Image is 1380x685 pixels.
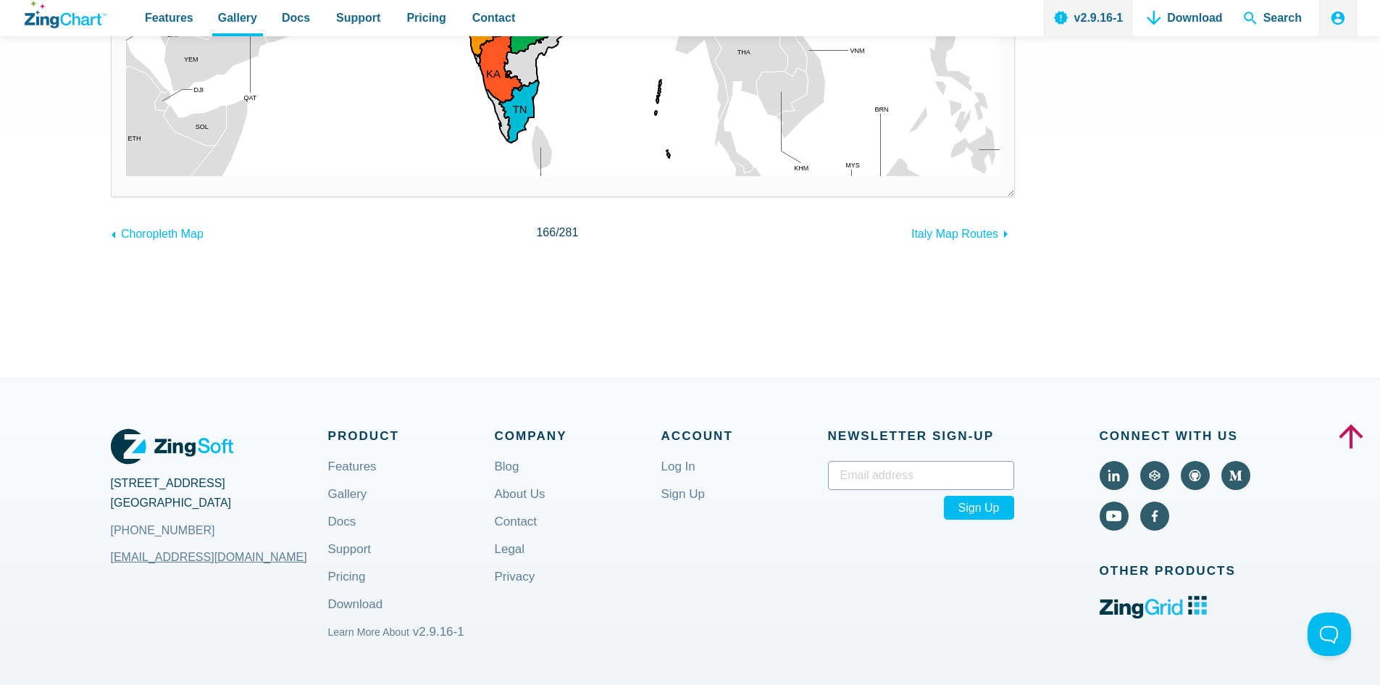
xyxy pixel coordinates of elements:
[828,461,1014,490] input: Email address
[536,226,556,238] span: 166
[1100,461,1129,490] a: Visit ZingChart on LinkedIn (external).
[495,516,538,551] a: Contact
[111,220,204,244] a: Choropleth Map
[328,544,372,578] a: Support
[536,223,578,242] span: /
[145,8,193,28] span: Features
[1140,461,1169,490] a: Visit ZingChart on CodePen (external).
[944,496,1014,520] span: Sign Up
[111,513,328,548] a: [PHONE_NUMBER]
[328,461,377,496] a: Features
[328,626,410,638] small: Learn More About
[25,1,106,28] a: ZingChart Logo. Click to return to the homepage
[328,425,495,447] span: Product
[336,8,380,28] span: Support
[328,489,367,523] a: Gallery
[406,8,446,28] span: Pricing
[121,228,204,240] span: Choropleth Map
[495,544,525,578] a: Legal
[661,461,695,496] a: Log In
[1100,609,1208,621] a: ZingGrid logo. Click to visit the ZingGrid site (external).
[111,425,233,468] a: ZingSoft Logo. Click to visit the ZingSoft site (external).
[413,625,464,639] span: v2.9.16-1
[1221,461,1250,490] a: Visit ZingChart on Medium (external).
[218,8,257,28] span: Gallery
[1100,425,1270,447] span: Connect With Us
[328,516,356,551] a: Docs
[328,599,383,634] a: Download
[911,220,1015,244] a: Italy Map Routes
[495,489,545,523] a: About Us
[661,425,828,447] span: Account
[911,228,998,240] span: Italy Map Routes
[1100,502,1129,531] a: Visit ZingChart on YouTube (external).
[661,489,705,523] a: Sign Up
[1308,613,1351,656] iframe: Toggle Customer Support
[495,425,661,447] span: Company
[328,571,366,606] a: Pricing
[1181,461,1210,490] a: Visit ZingChart on GitHub (external).
[472,8,516,28] span: Contact
[282,8,310,28] span: Docs
[1140,502,1169,531] a: Visit ZingChart on Facebook (external).
[559,226,579,238] span: 281
[495,461,519,496] a: Blog
[495,571,535,606] a: Privacy
[328,626,464,661] a: Learn More About v2.9.16-1
[111,540,307,575] a: [EMAIL_ADDRESS][DOMAIN_NAME]
[111,473,328,547] address: [STREET_ADDRESS] [GEOGRAPHIC_DATA]
[1100,560,1270,581] span: Other Products
[828,425,1014,447] span: Newsletter Sign‑up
